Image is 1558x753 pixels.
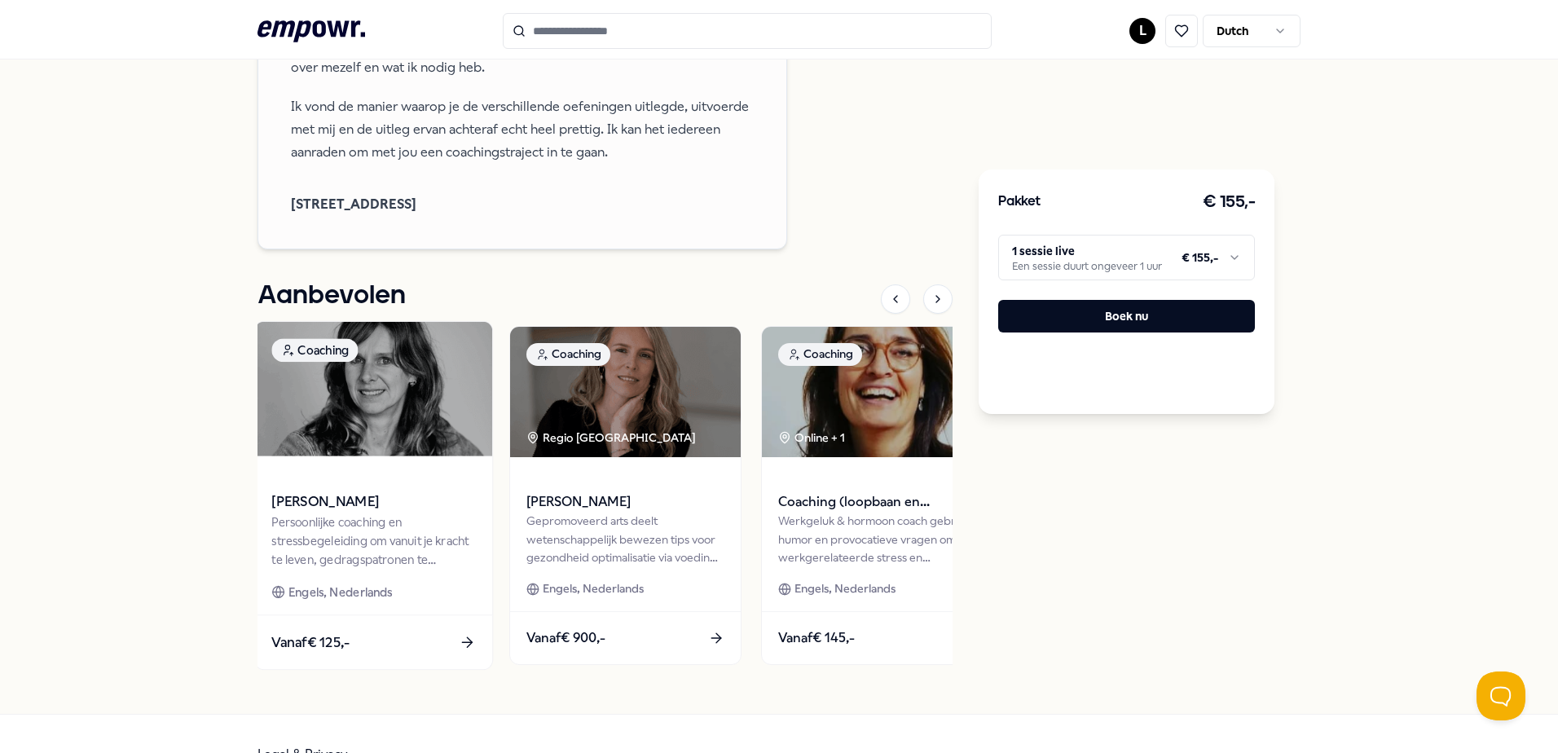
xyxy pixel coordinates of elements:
[762,327,992,457] img: package image
[778,429,845,447] div: Online + 1
[271,513,475,569] div: Persoonlijke coaching en stressbegeleiding om vanuit je kracht te leven, gedragspatronen te doorb...
[509,326,742,665] a: package imageCoachingRegio [GEOGRAPHIC_DATA] [PERSON_NAME]Gepromoveerd arts deelt wetenschappelij...
[526,512,724,566] div: Gepromoveerd arts deelt wetenschappelijk bewezen tips voor gezondheid optimalisatie via voeding e...
[526,429,698,447] div: Regio [GEOGRAPHIC_DATA]
[778,343,862,366] div: Coaching
[271,491,475,513] span: [PERSON_NAME]
[254,320,494,670] a: package imageCoaching[PERSON_NAME]Persoonlijke coaching en stressbegeleiding om vanuit je kracht ...
[510,327,741,457] img: package image
[257,275,406,316] h1: Aanbevolen
[271,632,350,653] span: Vanaf € 125,-
[778,512,976,566] div: Werkgeluk & hormoon coach gebruikt humor en provocatieve vragen om werkgerelateerde stress en spa...
[291,95,754,164] p: Ik vond de manier waarop je de verschillende oefeningen uitlegde, uitvoerde met mij en de uitleg ...
[526,343,610,366] div: Coaching
[503,13,992,49] input: Search for products, categories or subcategories
[778,491,976,513] span: Coaching (loopbaan en werkgeluk)
[526,491,724,513] span: [PERSON_NAME]
[1129,18,1155,44] button: L
[1203,189,1256,215] h3: € 155,-
[998,300,1255,332] button: Boek nu
[291,193,754,216] span: [STREET_ADDRESS]
[1477,672,1525,720] iframe: Help Scout Beacon - Open
[794,579,896,597] span: Engels, Nederlands
[543,579,644,597] span: Engels, Nederlands
[778,627,855,649] span: Vanaf € 145,-
[288,583,393,601] span: Engels, Nederlands
[761,326,993,665] a: package imageCoachingOnline + 1Coaching (loopbaan en werkgeluk)Werkgeluk & hormoon coach gebruikt...
[526,627,605,649] span: Vanaf € 900,-
[271,338,358,362] div: Coaching
[998,192,1041,213] h3: Pakket
[255,321,492,456] img: package image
